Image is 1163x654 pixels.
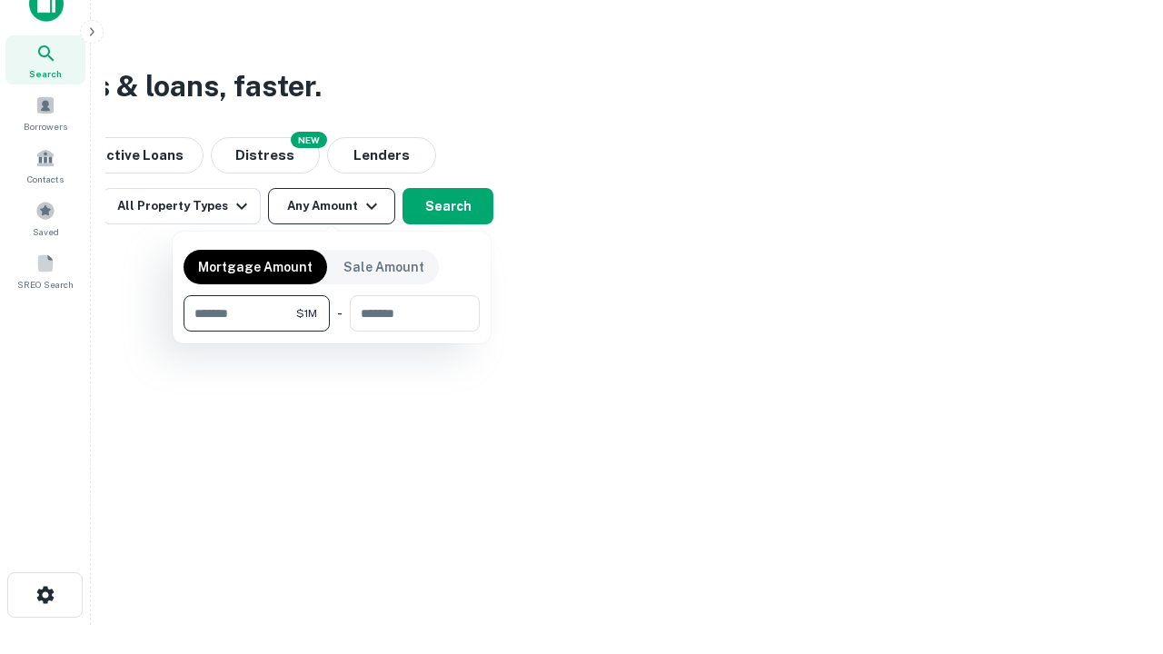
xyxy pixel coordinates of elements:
p: Sale Amount [343,257,424,277]
span: $1M [296,305,317,322]
iframe: Chat Widget [1072,509,1163,596]
p: Mortgage Amount [198,257,313,277]
div: - [337,295,343,332]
